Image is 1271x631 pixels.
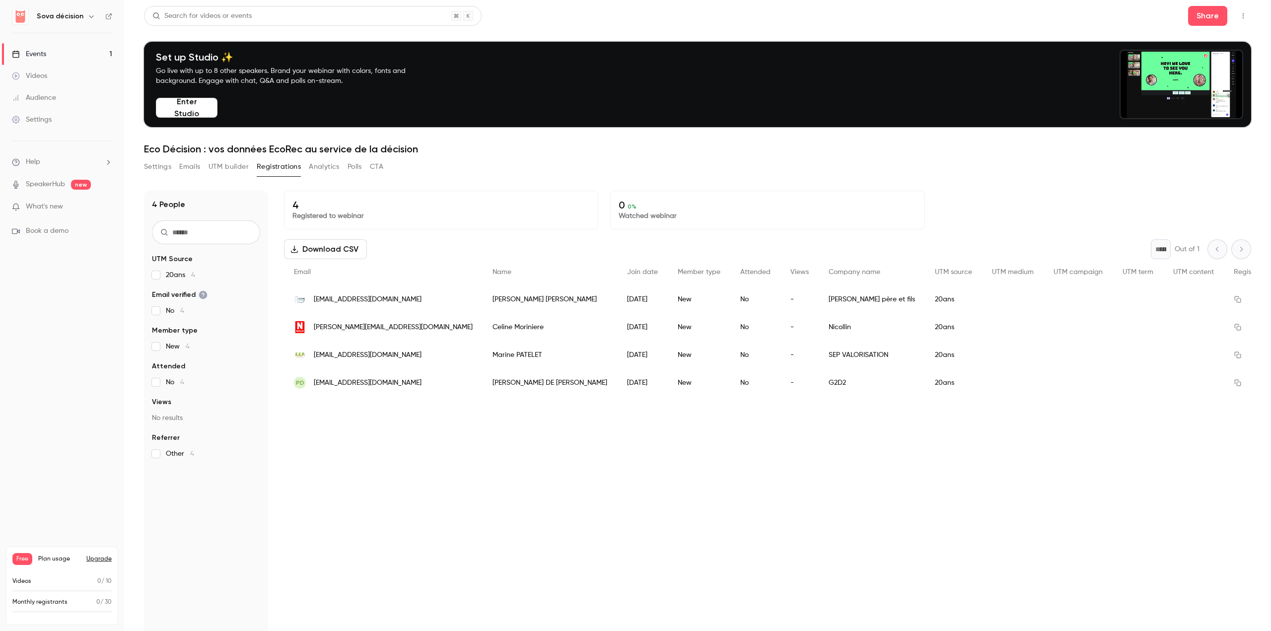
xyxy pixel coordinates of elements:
[144,143,1251,155] h1: Eco Décision : vos données EcoRec au service de la décision
[12,553,32,565] span: Free
[152,413,260,423] p: No results
[71,180,91,190] span: new
[180,307,184,314] span: 4
[12,93,56,103] div: Audience
[294,349,306,361] img: sep-environnement.com
[292,199,590,211] p: 4
[483,369,617,397] div: [PERSON_NAME] DE [PERSON_NAME]
[191,272,195,279] span: 4
[730,313,780,341] div: No
[284,239,367,259] button: Download CSV
[819,313,925,341] div: Nicollin
[292,211,590,221] p: Registered to webinar
[37,11,83,21] h6: Sova décision
[314,350,422,360] span: [EMAIL_ADDRESS][DOMAIN_NAME]
[819,341,925,369] div: SEP VALORISATION
[483,313,617,341] div: Celine Moriniere
[294,269,311,276] span: Email
[152,326,198,336] span: Member type
[86,555,112,563] button: Upgrade
[152,254,193,264] span: UTM Source
[156,51,429,63] h4: Set up Studio ✨
[12,8,28,24] img: Sova décision
[668,341,730,369] div: New
[38,555,80,563] span: Plan usage
[166,270,195,280] span: 20ans
[166,342,190,351] span: New
[829,269,880,276] span: Company name
[780,369,819,397] div: -
[483,341,617,369] div: Marine PATELET
[180,379,184,386] span: 4
[144,159,171,175] button: Settings
[309,159,340,175] button: Analytics
[668,285,730,313] div: New
[152,11,252,21] div: Search for videos or events
[819,369,925,397] div: G2D2
[26,179,65,190] a: SpeakerHub
[935,269,972,276] span: UTM source
[819,285,925,313] div: [PERSON_NAME] père et fils
[314,322,473,333] span: [PERSON_NAME][EMAIL_ADDRESS][DOMAIN_NAME]
[619,199,916,211] p: 0
[1175,244,1200,254] p: Out of 1
[12,598,68,607] p: Monthly registrants
[619,211,916,221] p: Watched webinar
[152,199,185,210] h1: 4 People
[97,577,112,586] p: / 10
[678,269,720,276] span: Member type
[483,285,617,313] div: [PERSON_NAME] [PERSON_NAME]
[730,369,780,397] div: No
[190,450,194,457] span: 4
[166,449,194,459] span: Other
[26,202,63,212] span: What's new
[12,577,31,586] p: Videos
[1054,269,1103,276] span: UTM campaign
[257,159,301,175] button: Registrations
[156,66,429,86] p: Go live with up to 8 other speakers. Brand your webinar with colors, fonts and background. Engage...
[186,343,190,350] span: 4
[628,203,636,210] span: 0 %
[12,49,46,59] div: Events
[790,269,809,276] span: Views
[12,71,47,81] div: Videos
[925,285,982,313] div: 20ans
[668,313,730,341] div: New
[152,433,180,443] span: Referrer
[152,290,208,300] span: Email verified
[1188,6,1227,26] button: Share
[730,285,780,313] div: No
[166,306,184,316] span: No
[627,269,658,276] span: Join date
[1123,269,1153,276] span: UTM term
[12,157,112,167] li: help-dropdown-opener
[209,159,249,175] button: UTM builder
[152,397,171,407] span: Views
[156,98,217,118] button: Enter Studio
[925,369,982,397] div: 20ans
[617,369,668,397] div: [DATE]
[1173,269,1214,276] span: UTM content
[96,598,112,607] p: / 30
[370,159,383,175] button: CTA
[992,269,1034,276] span: UTM medium
[96,599,100,605] span: 0
[617,285,668,313] div: [DATE]
[314,294,422,305] span: [EMAIL_ADDRESS][DOMAIN_NAME]
[740,269,771,276] span: Attended
[179,159,200,175] button: Emails
[166,377,184,387] span: No
[26,157,40,167] span: Help
[668,369,730,397] div: New
[348,159,362,175] button: Polls
[730,341,780,369] div: No
[617,341,668,369] div: [DATE]
[100,203,112,211] iframe: Noticeable Trigger
[152,254,260,459] section: facet-groups
[780,285,819,313] div: -
[152,361,185,371] span: Attended
[925,341,982,369] div: 20ans
[296,378,304,387] span: PD
[925,313,982,341] div: 20ans
[294,293,306,305] img: lejeunepf.com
